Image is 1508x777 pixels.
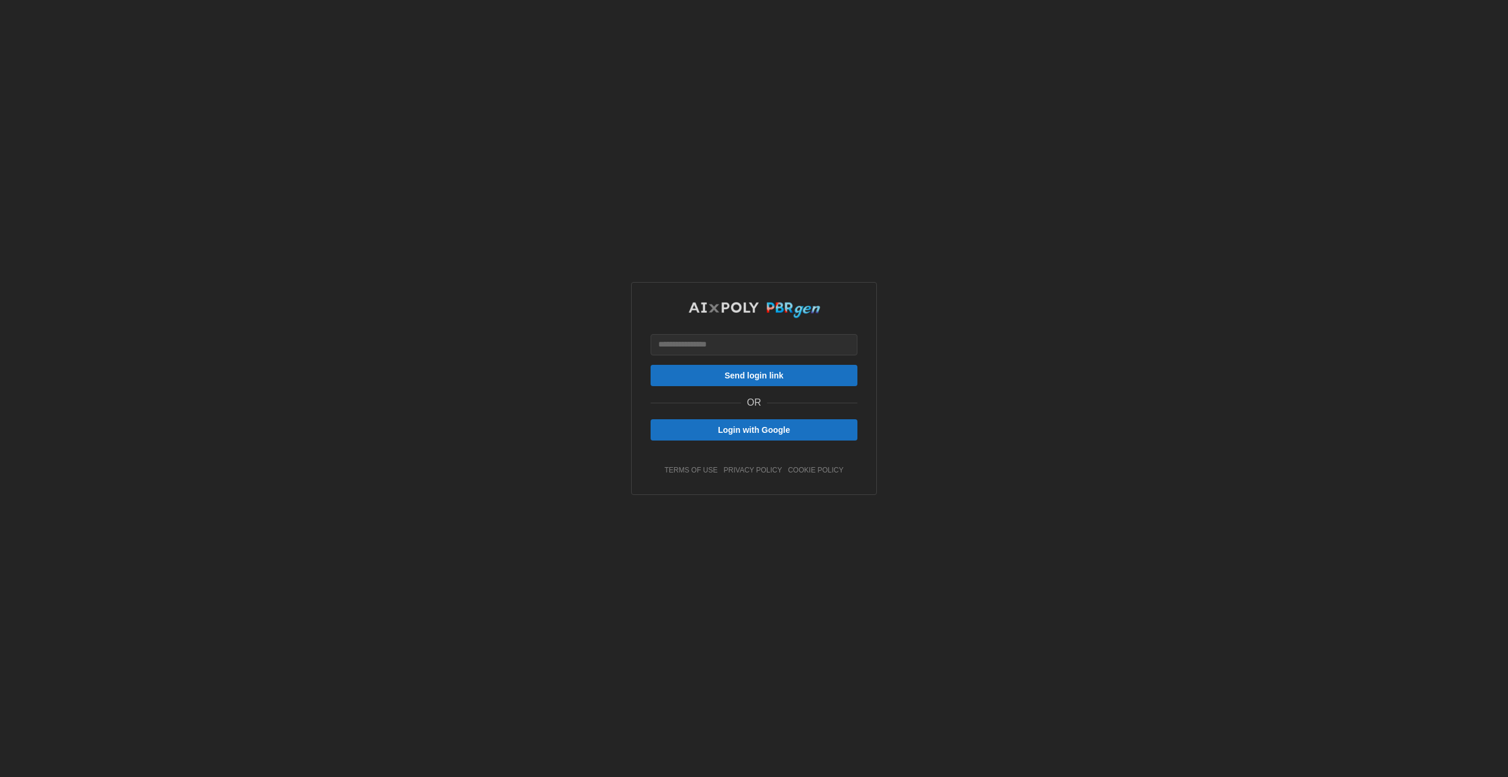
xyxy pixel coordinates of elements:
a: terms of use [665,465,718,475]
span: Login with Google [718,420,790,440]
img: AIxPoly PBRgen [688,302,821,319]
a: privacy policy [724,465,782,475]
span: Send login link [724,365,784,386]
a: cookie policy [788,465,843,475]
p: OR [747,396,761,410]
button: Login with Google [651,419,857,441]
button: Send login link [651,365,857,386]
